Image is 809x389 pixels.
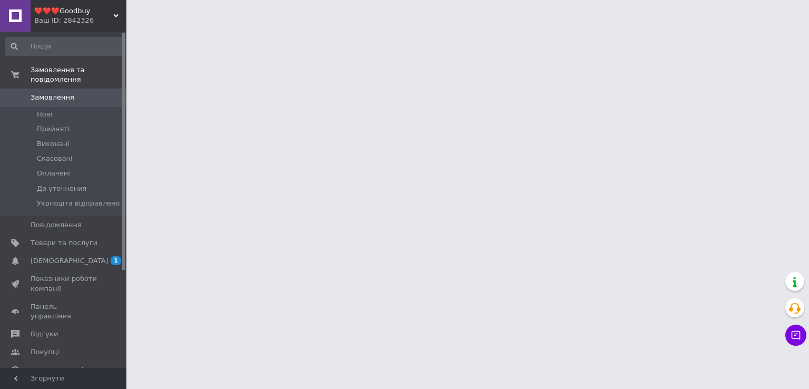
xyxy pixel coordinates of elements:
[31,302,97,321] span: Панель управління
[34,6,113,16] span: ❤️❤️❤️Goodbuy
[5,37,124,56] input: Пошук
[37,110,52,119] span: Нові
[31,65,126,84] span: Замовлення та повідомлення
[31,238,97,248] span: Товари та послуги
[37,139,70,149] span: Виконані
[785,325,806,346] button: Чат з покупцем
[31,347,59,357] span: Покупці
[31,256,108,266] span: [DEMOGRAPHIC_DATA]
[37,154,73,163] span: Скасовані
[37,199,120,208] span: Укрпошта відправлено
[31,329,58,339] span: Відгуки
[37,124,70,134] span: Прийняті
[31,366,87,375] span: Каталог ProSale
[31,274,97,293] span: Показники роботи компанії
[31,93,74,102] span: Замовлення
[31,220,82,230] span: Повідомлення
[37,169,70,178] span: Оплачені
[34,16,126,25] div: Ваш ID: 2842326
[111,256,121,265] span: 1
[37,184,86,193] span: До уточнения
